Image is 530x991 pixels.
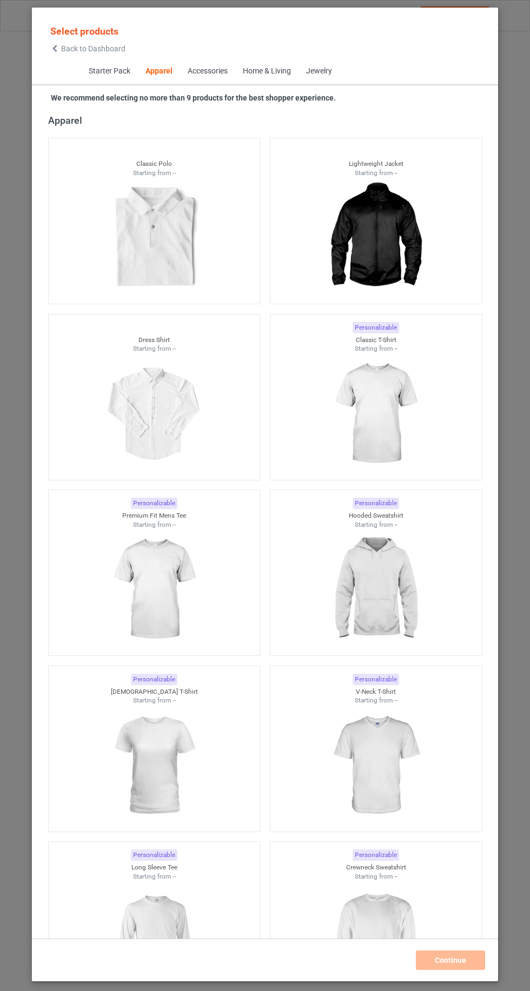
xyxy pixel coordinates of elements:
div: Personalizable [353,498,399,509]
img: regular.jpg [105,353,202,474]
span: Starter Pack [81,58,137,84]
img: regular.jpg [327,177,424,298]
div: Personalizable [131,498,177,509]
div: V-Neck T-Shirt [270,687,482,697]
div: Hooded Sweatshirt [270,511,482,520]
div: Personalizable [131,674,177,685]
div: [DEMOGRAPHIC_DATA] T-Shirt [49,687,260,697]
span: Back to Dashboard [61,44,125,53]
div: Dress Shirt [49,336,260,345]
div: Starting from -- [49,872,260,881]
div: Apparel [48,114,487,126]
div: Apparel [145,66,172,77]
div: Personalizable [131,849,177,861]
div: Starting from -- [270,169,482,178]
div: Crewneck Sweatshirt [270,863,482,872]
div: Personalizable [353,849,399,861]
div: Classic Polo [49,159,260,169]
div: Home & Living [242,66,290,77]
div: Classic T-Shirt [270,336,482,345]
div: Lightweight Jacket [270,159,482,169]
div: Jewelry [306,66,332,77]
div: Starting from -- [49,696,260,705]
img: regular.jpg [327,353,424,474]
strong: We recommend selecting no more than 9 products for the best shopper experience. [51,93,336,102]
div: Starting from -- [49,169,260,178]
div: Long Sleeve Tee [49,863,260,872]
div: Starting from -- [49,344,260,353]
img: regular.jpg [327,529,424,650]
div: Premium Fit Mens Tee [49,511,260,520]
div: Personalizable [353,322,399,333]
div: Personalizable [353,674,399,685]
span: Select products [50,25,118,37]
img: regular.jpg [105,705,202,826]
div: Starting from -- [270,520,482,530]
img: regular.jpg [105,529,202,650]
div: Starting from -- [270,344,482,353]
div: Accessories [187,66,227,77]
div: Starting from -- [49,520,260,530]
img: regular.jpg [105,177,202,298]
img: regular.jpg [327,705,424,826]
div: Starting from -- [270,872,482,881]
div: Starting from -- [270,696,482,705]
